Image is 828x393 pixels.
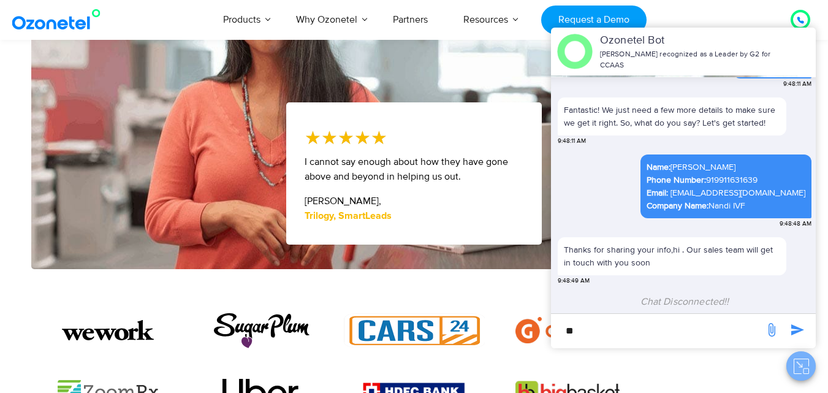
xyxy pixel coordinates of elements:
[541,6,646,34] a: Request a Demo
[305,211,392,221] strong: Trilogy, SmartLeads
[600,49,776,71] p: [PERSON_NAME] recognized as a Leader by G2 for CCAAS
[640,296,729,308] span: Chat Disconnected!!
[647,200,708,211] b: Company Name:
[338,124,354,151] i: ★
[785,318,810,342] span: send message
[354,124,371,151] i: ★
[647,188,668,198] b: Email:
[564,243,780,269] p: Thanks for sharing your info,hi . Our sales team will get in touch with you soon
[305,124,387,151] div: 5/5
[647,161,805,212] div: [PERSON_NAME] 919911631639 Nandi IVF
[305,124,321,151] i: ★
[783,80,811,89] span: 9:48:11 AM
[777,48,787,58] span: end chat or minimize
[647,175,706,185] b: Phone Number:
[371,124,387,151] i: ★
[557,34,593,69] img: header
[647,162,670,172] b: Name:
[305,195,381,207] span: [PERSON_NAME],
[558,277,590,286] span: 9:48:49 AM
[670,186,805,199] a: [EMAIL_ADDRESS][DOMAIN_NAME]
[305,156,508,183] span: I cannot say enough about how they have gone above and beyond in helping us out.
[759,318,784,342] span: send message
[564,104,780,129] p: Fantastic! We just need a few more details to make sure we get it right. So, what do you say? Let...
[600,32,776,49] p: Ozonetel Bot
[780,219,811,229] span: 9:48:48 AM
[557,320,758,342] div: new-msg-input
[558,137,586,146] span: 9:48:11 AM
[786,351,816,381] button: Close chat
[321,124,338,151] i: ★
